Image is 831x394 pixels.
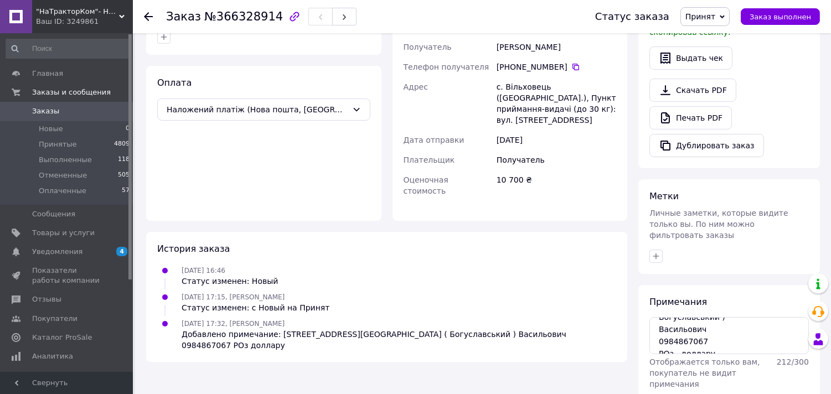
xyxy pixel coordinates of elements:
[649,6,801,37] span: У вас есть 30 дней, чтобы отправить запрос на отзыв покупателю, скопировав ссылку.
[404,175,448,195] span: Оценочная стоимость
[494,77,618,130] div: с. Вільховець ([GEOGRAPHIC_DATA].), Пункт приймання-видачі (до 30 кг): вул. [STREET_ADDRESS]
[116,247,127,256] span: 4
[32,87,111,97] span: Заказы и сообщения
[649,46,732,70] button: Выдать чек
[741,8,820,25] button: Заказ выполнен
[122,186,130,196] span: 57
[32,228,95,238] span: Товары и услуги
[32,209,75,219] span: Сообщения
[6,39,131,59] input: Поиск
[182,329,616,351] div: Добавлено примечание: [STREET_ADDRESS][GEOGRAPHIC_DATA] ( Богуславський ) Васильович 0984867067 Р...
[404,43,452,51] span: Получатель
[32,294,61,304] span: Отзывы
[494,150,618,170] div: Получатель
[649,209,788,240] span: Личные заметки, которые видите только вы. По ним можно фильтровать заказы
[36,17,133,27] div: Ваш ID: 3249861
[182,276,278,287] div: Статус изменен: Новый
[114,139,130,149] span: 4809
[404,82,428,91] span: Адрес
[32,314,78,324] span: Покупатели
[404,136,464,144] span: Дата отправки
[32,266,102,286] span: Показатели работы компании
[39,170,87,180] span: Отмененные
[118,155,130,165] span: 118
[649,79,736,102] a: Скачать PDF
[777,357,809,366] span: 212 / 300
[649,357,760,388] span: Отображается только вам, покупатель не видит примечания
[649,106,732,129] a: Печать PDF
[39,155,92,165] span: Выполненные
[157,243,230,254] span: История заказа
[404,155,455,164] span: Плательщик
[494,37,618,57] div: [PERSON_NAME]
[494,130,618,150] div: [DATE]
[685,12,715,21] span: Принят
[750,13,811,21] span: Заказ выполнен
[182,293,285,301] span: [DATE] 17:15, [PERSON_NAME]
[39,186,86,196] span: Оплаченные
[32,333,92,343] span: Каталог ProSale
[649,317,809,354] textarea: [STREET_ADDRESS] Обухівський ( Богуславський ) Васильович 0984867067 РОз доллару
[32,69,63,79] span: Главная
[36,7,119,17] span: "НаТракторКом"- Навісне обладнання та запчастини на трактор, мотоблок
[182,267,225,274] span: [DATE] 16:46
[182,302,329,313] div: Статус изменен: с Новый на Принят
[204,10,283,23] span: №366328914
[404,63,489,71] span: Телефон получателя
[39,139,77,149] span: Принятые
[39,124,63,134] span: Новые
[182,320,285,328] span: [DATE] 17:32, [PERSON_NAME]
[166,10,201,23] span: Заказ
[157,77,192,88] span: Оплата
[595,11,669,22] div: Статус заказа
[32,106,59,116] span: Заказы
[649,297,707,307] span: Примечания
[118,170,130,180] span: 505
[494,170,618,201] div: 10 700 ₴
[32,247,82,257] span: Уведомления
[32,370,102,390] span: Инструменты вебмастера и SEO
[167,103,348,116] span: Наложений платіж (Нова пошта, [GEOGRAPHIC_DATA])
[126,124,130,134] span: 0
[32,351,73,361] span: Аналитика
[649,134,764,157] button: Дублировать заказ
[144,11,153,22] div: Вернуться назад
[649,191,679,201] span: Метки
[497,61,616,72] div: [PHONE_NUMBER]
